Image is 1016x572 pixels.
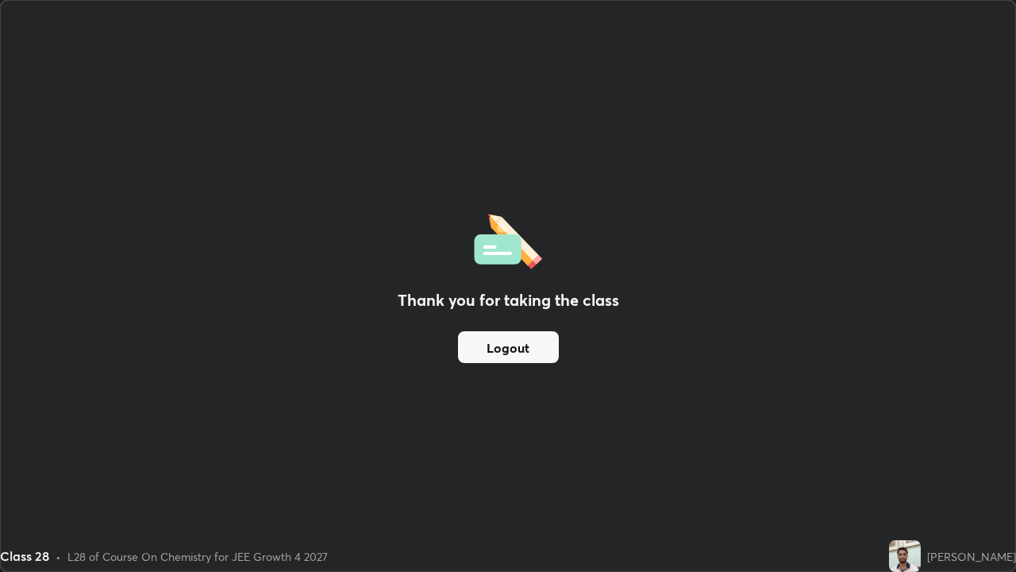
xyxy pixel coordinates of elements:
[56,548,61,565] div: •
[474,209,542,269] img: offlineFeedback.1438e8b3.svg
[889,540,921,572] img: c66d2e97de7f40d29c29f4303e2ba008.jpg
[67,548,328,565] div: L28 of Course On Chemistry for JEE Growth 4 2027
[927,548,1016,565] div: [PERSON_NAME]
[398,288,619,312] h2: Thank you for taking the class
[458,331,559,363] button: Logout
